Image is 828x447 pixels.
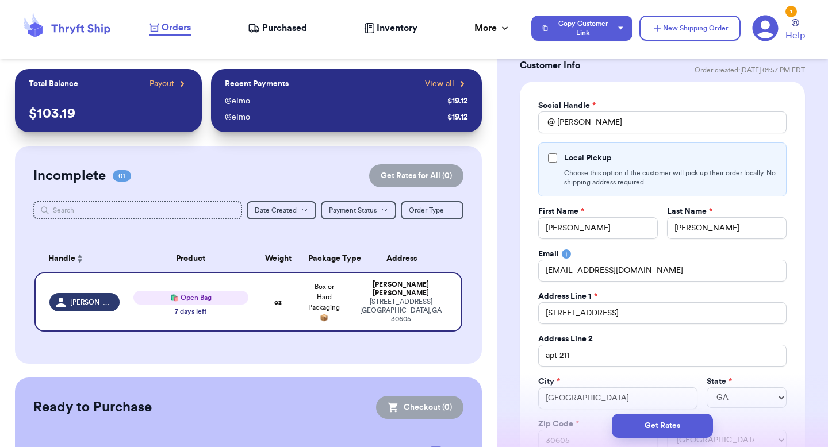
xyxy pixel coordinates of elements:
p: $ 103.19 [29,105,188,123]
span: Inventory [377,21,417,35]
span: 01 [113,170,131,182]
div: 7 days left [175,307,206,316]
a: Purchased [248,21,307,35]
button: Date Created [247,201,316,219]
button: Checkout (0) [376,396,463,419]
span: Date Created [255,207,297,214]
span: Orders [162,21,191,34]
span: Order created: [DATE] 01:57 PM EDT [695,65,805,75]
a: Help [785,19,805,43]
span: Purchased [262,21,307,35]
div: @ elmo [225,95,443,107]
p: Choose this option if the customer will pick up their order locally. No shipping address required. [564,168,777,187]
th: Product [126,245,255,272]
span: Payout [149,78,174,90]
a: Inventory [364,21,417,35]
span: Order Type [409,207,444,214]
strong: oz [274,299,282,306]
span: Handle [48,253,75,265]
input: Search [33,201,242,219]
span: Help [785,29,805,43]
div: 🛍️ Open Bag [133,291,248,305]
th: Weight [255,245,301,272]
label: Local Pickup [564,152,611,164]
a: 1 [752,15,779,41]
label: City [538,376,560,387]
div: 1 [785,6,797,17]
a: Payout [149,78,188,90]
button: New Shipping Order [639,16,741,41]
label: Address Line 1 [538,291,597,302]
button: Order Type [401,201,463,219]
label: First Name [538,206,584,217]
div: [PERSON_NAME] [PERSON_NAME] [354,280,447,298]
th: Package Type [301,245,347,272]
label: Social Handle [538,100,596,111]
button: Copy Customer Link [531,16,632,41]
a: View all [425,78,468,90]
th: Address [347,245,462,272]
label: Email [538,248,559,260]
div: [STREET_ADDRESS] [GEOGRAPHIC_DATA] , GA 30605 [354,298,447,323]
a: Orders [149,21,191,36]
button: Payment Status [321,201,396,219]
button: Sort ascending [75,252,85,265]
span: Payment Status [329,207,377,214]
div: @ elmo [225,111,443,123]
div: $ 19.12 [447,111,468,123]
label: Address Line 2 [538,333,593,345]
label: State [707,376,732,387]
div: @ [538,111,555,133]
span: [PERSON_NAME] [70,298,113,307]
label: Last Name [667,206,712,217]
button: Get Rates for All (0) [369,164,463,187]
h3: Customer Info [520,59,580,72]
h2: Incomplete [33,167,106,185]
h2: Ready to Purchase [33,398,152,417]
div: More [474,21,511,35]
p: Total Balance [29,78,78,90]
button: Get Rates [612,414,713,438]
span: View all [425,78,454,90]
span: Box or Hard Packaging 📦 [308,283,340,321]
p: Recent Payments [225,78,289,90]
div: $ 19.12 [447,95,468,107]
